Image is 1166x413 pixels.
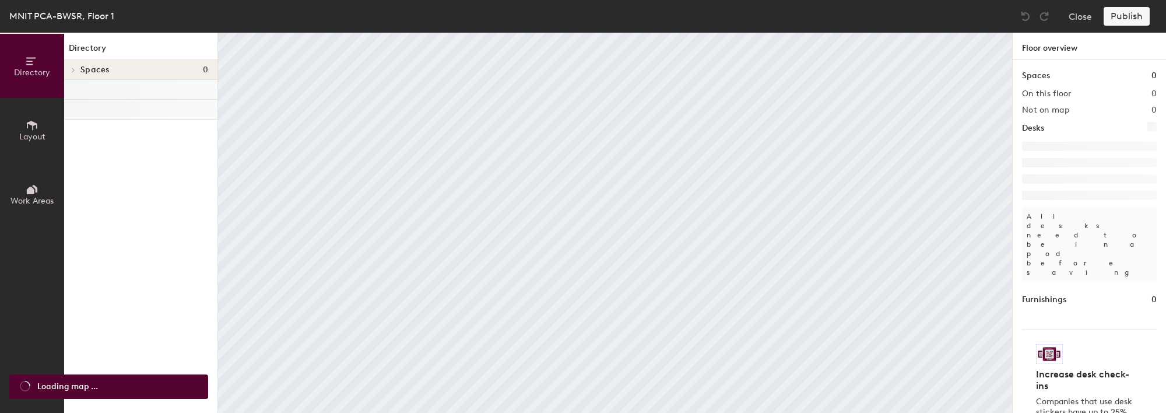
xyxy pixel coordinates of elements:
[1022,293,1066,306] h1: Furnishings
[203,65,208,75] span: 0
[1151,106,1157,115] h2: 0
[9,9,114,23] div: MNIT PCA-BWSR, Floor 1
[1036,344,1063,364] img: Sticker logo
[1151,293,1157,306] h1: 0
[19,132,45,142] span: Layout
[37,380,98,393] span: Loading map ...
[1013,33,1166,60] h1: Floor overview
[14,68,50,78] span: Directory
[1151,89,1157,99] h2: 0
[1022,69,1050,82] h1: Spaces
[1069,7,1092,26] button: Close
[1020,10,1031,22] img: Undo
[1022,122,1044,135] h1: Desks
[1022,207,1157,282] p: All desks need to be in a pod before saving
[1022,89,1072,99] h2: On this floor
[1151,69,1157,82] h1: 0
[64,42,217,60] h1: Directory
[1022,106,1069,115] h2: Not on map
[10,196,54,206] span: Work Areas
[1036,369,1136,392] h4: Increase desk check-ins
[1038,10,1050,22] img: Redo
[218,33,1012,413] canvas: Map
[80,65,110,75] span: Spaces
